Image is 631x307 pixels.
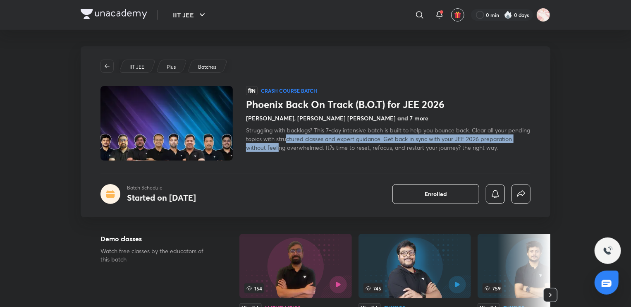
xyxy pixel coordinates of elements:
[483,283,502,293] span: 759
[100,247,213,264] p: Watch free classes by the educators of this batch
[100,234,213,244] h5: Demo classes
[167,63,176,71] p: Plus
[363,283,383,293] span: 745
[603,246,613,256] img: ttu
[451,8,464,22] button: avatar
[246,86,258,95] span: हिN
[168,7,212,23] button: IIT JEE
[392,184,479,204] button: Enrolled
[246,126,530,151] span: Struggling with backlogs? This 7-day intensive batch is built to help you bounce back. Clear all ...
[246,114,428,122] h4: [PERSON_NAME], [PERSON_NAME] [PERSON_NAME] and 7 more
[504,11,512,19] img: streak
[246,98,531,110] h1: Phoenix Back On Track (B.O.T) for JEE 2026
[81,9,147,19] img: Company Logo
[198,63,216,71] p: Batches
[128,63,146,71] a: IIT JEE
[454,11,461,19] img: avatar
[244,283,264,293] span: 154
[261,87,317,94] p: Crash course Batch
[127,192,196,203] h4: Started on [DATE]
[425,190,447,198] span: Enrolled
[127,184,196,192] p: Batch Schedule
[99,85,234,161] img: Thumbnail
[536,8,550,22] img: Kritika Singh
[165,63,177,71] a: Plus
[81,9,147,21] a: Company Logo
[129,63,144,71] p: IIT JEE
[197,63,218,71] a: Batches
